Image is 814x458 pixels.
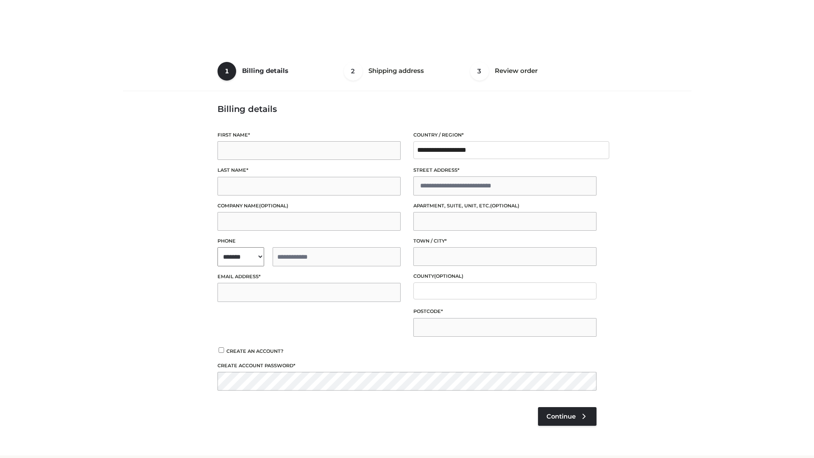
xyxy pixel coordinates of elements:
label: Company name [217,202,401,210]
label: Phone [217,237,401,245]
h3: Billing details [217,104,597,114]
label: Street address [413,166,597,174]
a: Continue [538,407,597,426]
label: Town / City [413,237,597,245]
span: 1 [217,62,236,81]
label: County [413,272,597,280]
label: First name [217,131,401,139]
span: (optional) [490,203,519,209]
label: Postcode [413,307,597,316]
input: Create an account? [217,347,225,353]
span: Create an account? [226,348,284,354]
label: Apartment, suite, unit, etc. [413,202,597,210]
label: Email address [217,273,401,281]
span: 3 [470,62,489,81]
span: 2 [344,62,362,81]
label: Create account password [217,362,597,370]
span: Review order [495,67,538,75]
label: Country / Region [413,131,597,139]
span: Shipping address [368,67,424,75]
label: Last name [217,166,401,174]
span: (optional) [434,273,463,279]
span: Billing details [242,67,288,75]
span: Continue [546,413,576,420]
span: (optional) [259,203,288,209]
